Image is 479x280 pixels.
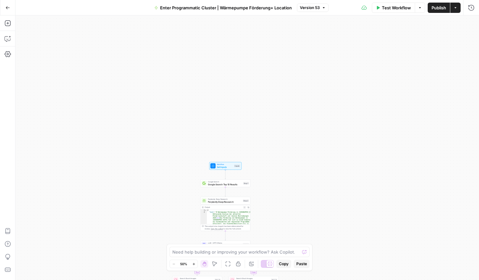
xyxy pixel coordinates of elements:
span: Google Search Top 10 Results [208,183,242,186]
span: Workflow [217,163,233,166]
button: Version 53 [297,4,329,12]
button: Paste [294,260,310,268]
span: Paste [296,261,307,267]
button: Test Workflow [372,3,415,13]
g: Edge from step_4 to step_6 [225,266,254,275]
button: Copy [276,260,291,268]
g: Edge from step_2 to step_3 [225,231,226,240]
div: Step 3 [243,243,249,246]
span: Perplexity Deep Research [208,198,241,200]
button: Publish [428,3,450,13]
span: Copy [279,261,289,267]
div: 1 [200,209,207,211]
span: Perplexity Deep Research [208,200,241,203]
span: Search Stock Images [236,277,270,280]
span: Publish [432,5,446,11]
div: This output is too large & has been abbreviated for review. to view the full content. [205,225,249,230]
div: Perplexity Deep ResearchPerplexity Deep ResearchStep 2Output{ "body":"# Wärmepumpe Förderung in [... [200,197,250,231]
g: Edge from start to step_1 [225,169,226,179]
span: Copy the output [211,228,223,230]
span: Test Workflow [382,5,411,11]
span: Google Search [208,180,242,183]
span: Version 53 [300,5,320,11]
button: Enter Programmatic Cluster | Wärmepumpe Förderung+ Location [150,3,296,13]
div: Step 2 [243,199,249,202]
div: LLM · GPT-5 NanoCity or StateStep 3 [200,241,250,248]
div: Inputs [234,164,240,167]
div: Step 1 [243,182,249,185]
div: Output [205,206,241,208]
span: 50% [180,261,187,266]
span: Enter Programmatic Cluster | Wärmepumpe Förderung+ Location [160,5,292,11]
div: WorkflowSet InputsInputs [200,162,250,170]
span: Toggle code folding, rows 1 through 3 [205,209,207,211]
div: Google SearchGoogle Search Top 10 ResultsStep 1 [200,179,250,187]
g: Edge from step_4 to step_5 [197,266,225,275]
span: LLM · GPT-5 Nano [208,242,241,244]
g: Edge from step_1 to step_2 [225,187,226,196]
span: Search Stock Images [180,277,213,280]
span: Set Inputs [217,165,233,169]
